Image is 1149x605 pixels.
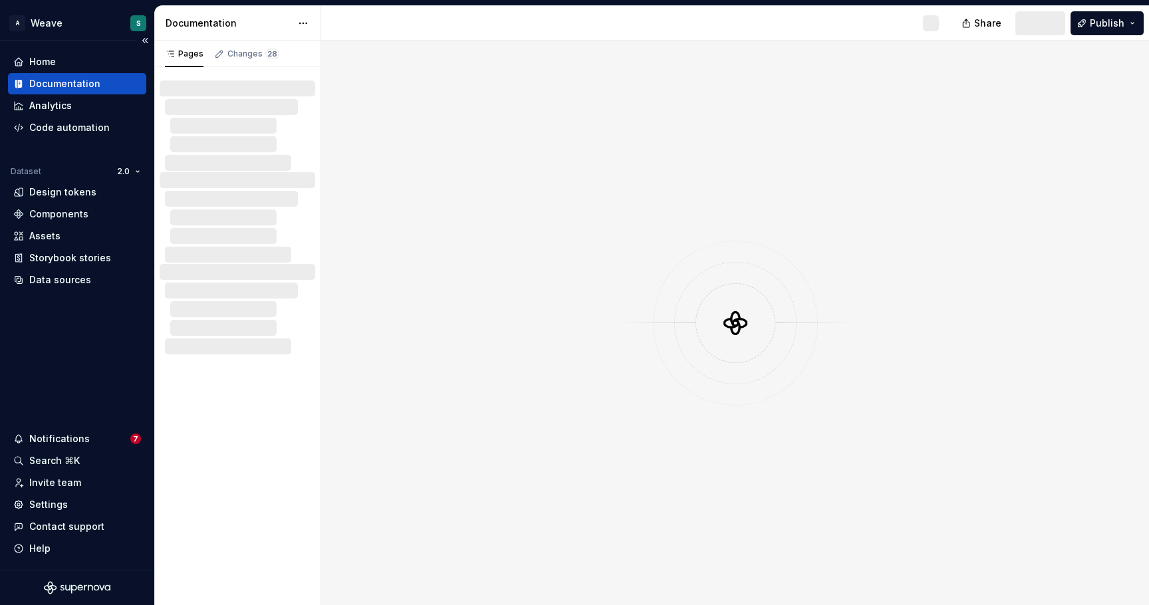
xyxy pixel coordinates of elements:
a: Assets [8,225,146,247]
div: Help [29,542,51,555]
button: Share [955,11,1010,35]
div: Code automation [29,121,110,134]
a: Code automation [8,117,146,138]
div: Data sources [29,273,91,287]
div: Pages [165,49,203,59]
a: Design tokens [8,181,146,203]
div: Contact support [29,520,104,533]
div: Notifications [29,432,90,445]
div: Invite team [29,476,81,489]
div: Search ⌘K [29,454,80,467]
button: 2.0 [111,162,146,181]
button: Notifications7 [8,428,146,449]
div: Settings [29,498,68,511]
div: Changes [227,49,279,59]
a: Home [8,51,146,72]
a: Data sources [8,269,146,291]
span: 7 [130,433,141,444]
div: Documentation [29,77,100,90]
div: Dataset [11,166,41,177]
button: AWeaveS [3,9,152,37]
span: Publish [1090,17,1124,30]
span: 2.0 [117,166,130,177]
div: Assets [29,229,61,243]
span: Share [974,17,1001,30]
div: Components [29,207,88,221]
div: A [9,15,25,31]
button: Contact support [8,516,146,537]
div: Weave [31,17,63,30]
a: Invite team [8,472,146,493]
a: Settings [8,494,146,515]
span: 28 [265,49,279,59]
div: Analytics [29,99,72,112]
a: Analytics [8,95,146,116]
button: Collapse sidebar [136,31,154,50]
div: Home [29,55,56,68]
div: S [136,18,141,29]
button: Help [8,538,146,559]
a: Components [8,203,146,225]
div: Design tokens [29,185,96,199]
svg: Supernova Logo [44,581,110,594]
a: Storybook stories [8,247,146,269]
a: Documentation [8,73,146,94]
div: Documentation [166,17,291,30]
button: Publish [1071,11,1144,35]
button: Search ⌘K [8,450,146,471]
div: Storybook stories [29,251,111,265]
